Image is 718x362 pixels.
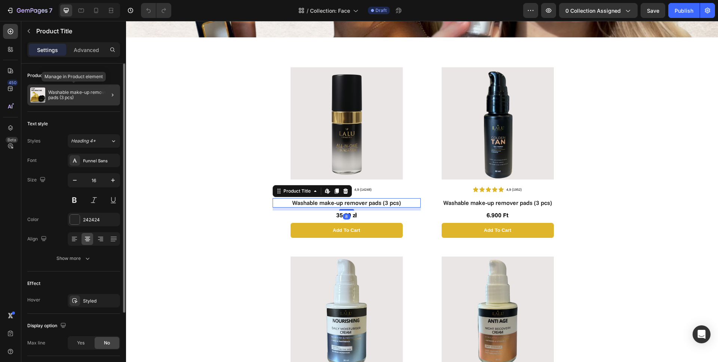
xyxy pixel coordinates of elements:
img: product feature img [30,88,45,102]
div: Funnel Sans [83,157,118,164]
div: Text style [27,120,48,127]
img: gempages_540347707940668548-f54db3e3-6cd6-46b5-ae5e-2a2f1839dff7.png [316,236,428,348]
div: Open Intercom Messenger [693,325,711,343]
div: Font [27,157,37,164]
span: Draft [375,7,387,14]
button: 0 collection assigned [559,3,638,18]
span: 0 collection assigned [565,7,621,15]
span: 4,9 (1952) [380,167,396,171]
div: Add to cart [358,206,385,213]
div: Max line [27,340,45,346]
div: Styles [27,138,40,144]
button: Publish [668,3,700,18]
span: Heading 4* [71,138,96,144]
div: 8 [217,193,224,199]
p: 7 [49,6,52,15]
a: Washable make-up remover pads (3 pcs) [147,177,295,187]
img: gempages_540347707940668548-22be26d4-d9c8-4f8b-a8c7-47fdef6e61f7.png [316,46,428,159]
div: 242424 [83,217,118,223]
div: Product source [27,72,60,79]
button: Save [641,3,665,18]
div: Product Title [156,167,186,174]
div: 450 [7,80,18,86]
button: Add to cart [316,202,428,217]
a: Washable make-up remover pads (3 pcs) [298,177,446,187]
div: Add to cart [207,206,234,213]
div: Align [27,234,48,244]
img: gempages_540347707940668548-311ef284-7695-415b-b560-dc11ef563867.png [165,46,277,159]
div: Color [27,216,39,223]
div: Beta [6,137,18,143]
span: Save [647,7,659,14]
p: Settings [37,46,58,54]
button: Show more [27,252,120,265]
div: Hover [27,297,40,303]
div: 35,00 zł [147,190,295,199]
div: Undo/Redo [141,3,171,18]
button: 7 [3,3,56,18]
span: 4,9 (14248) [228,167,245,171]
iframe: Design area [126,21,718,362]
div: Size [27,175,47,185]
span: 6.900 Ft [360,190,383,198]
div: Display option [27,321,68,331]
button: Heading 4* [68,134,120,148]
p: Advanced [74,46,99,54]
span: Collection: Face [310,7,350,15]
img: gempages_540347707940668548-8e317b02-716f-40c0-b750-199134dff3ac.png [165,236,277,348]
span: Yes [77,340,85,346]
div: Effect [27,280,40,287]
button: Add to cart [165,202,277,217]
div: Show more [56,255,91,262]
span: / [307,7,309,15]
span: No [104,340,110,346]
div: Publish [675,7,693,15]
p: Washable make-up remover pads (3 pcs) [48,90,117,100]
div: Styled [83,298,118,304]
p: Product Title [36,27,117,36]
